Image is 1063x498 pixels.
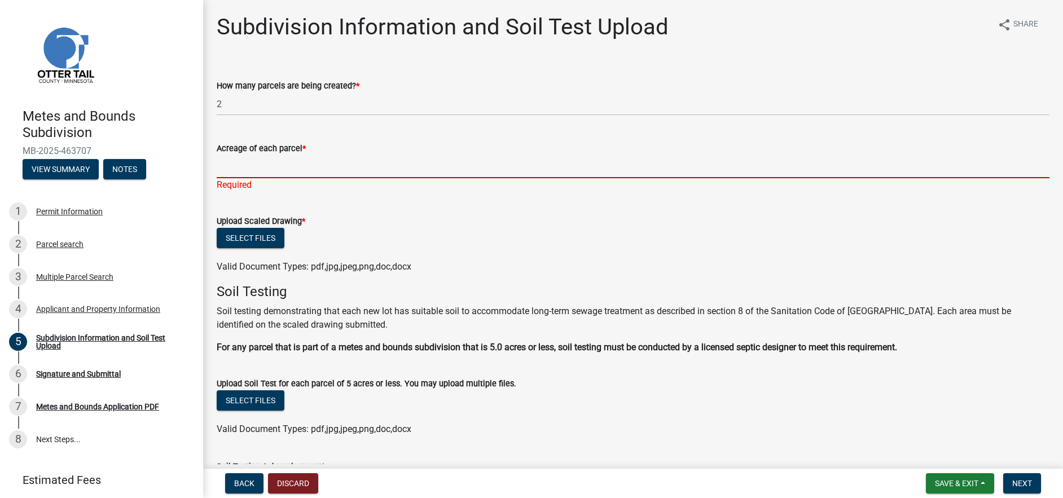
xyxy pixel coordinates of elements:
[36,305,160,313] div: Applicant and Property Information
[217,305,1049,332] p: Soil testing demonstrating that each new lot has suitable soil to accommodate long-term sewage tr...
[217,380,516,388] label: Upload Soil Test for each parcel of 5 acres or less. You may upload multiple files.
[36,208,103,215] div: Permit Information
[217,284,1049,300] h4: Soil Testing
[1013,18,1038,32] span: Share
[36,334,185,350] div: Subdivision Information and Soil Test Upload
[217,14,669,41] h1: Subdivision Information and Soil Test Upload
[217,228,284,248] button: Select files
[9,469,185,491] a: Estimated Fees
[998,18,1011,32] i: share
[935,479,978,488] span: Save & Exit
[926,473,994,493] button: Save & Exit
[9,235,27,253] div: 2
[9,430,27,448] div: 8
[217,178,1049,192] div: Required
[23,146,181,156] span: MB-2025-463707
[217,82,359,90] label: How many parcels are being created?
[103,165,146,174] wm-modal-confirm: Notes
[9,398,27,416] div: 7
[23,159,99,179] button: View Summary
[36,240,84,248] div: Parcel search
[36,403,159,411] div: Metes and Bounds Application PDF
[268,473,318,493] button: Discard
[217,342,897,352] strong: For any parcel that is part of a metes and bounds subdivision that is 5.0 acres or less, soil tes...
[103,159,146,179] button: Notes
[217,218,305,226] label: Upload Scaled Drawing
[9,268,27,286] div: 3
[9,365,27,383] div: 6
[1003,473,1041,493] button: Next
[23,165,99,174] wm-modal-confirm: Summary
[217,390,284,411] button: Select files
[36,273,113,281] div: Multiple Parcel Search
[217,145,306,153] label: Acreage of each parcel
[1012,479,1032,488] span: Next
[36,370,121,378] div: Signature and Submittal
[234,479,254,488] span: Back
[9,300,27,318] div: 4
[217,261,411,272] span: Valid Document Types: pdf,jpg,jpeg,png,doc,docx
[217,463,325,471] label: Soil Testing Acknwolegment
[217,424,411,434] span: Valid Document Types: pdf,jpg,jpeg,png,doc,docx
[9,202,27,221] div: 1
[23,108,194,141] h4: Metes and Bounds Subdivision
[989,14,1047,36] button: shareShare
[9,333,27,351] div: 5
[23,12,107,96] img: Otter Tail County, Minnesota
[225,473,263,493] button: Back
